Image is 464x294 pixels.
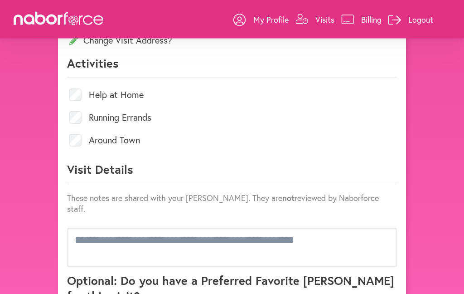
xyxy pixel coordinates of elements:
label: Running Errands [89,113,151,122]
p: Change Visit Address? [67,34,397,47]
p: Logout [408,14,433,25]
p: Billing [361,14,382,25]
a: Visits [295,6,334,33]
a: My Profile [233,6,289,33]
p: Visits [315,14,334,25]
strong: not [282,193,295,204]
p: My Profile [253,14,289,25]
p: These notes are shared with your [PERSON_NAME]. They are reviewed by Naborforce staff. [67,193,397,215]
label: Help at Home [89,91,144,100]
a: Logout [388,6,433,33]
label: Around Town [89,136,140,145]
a: Billing [341,6,382,33]
p: Visit Details [67,162,397,185]
p: Activities [67,56,397,78]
